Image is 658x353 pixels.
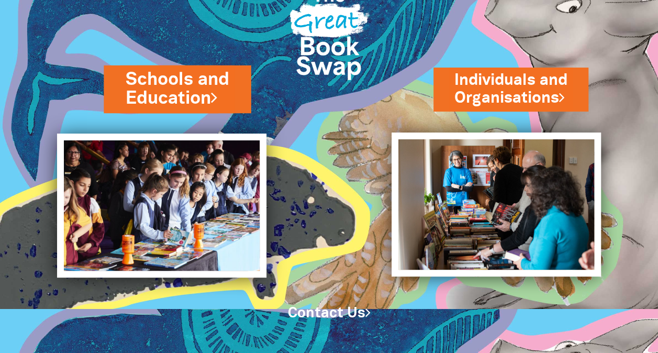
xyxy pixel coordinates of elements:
[454,70,567,108] a: Individuals andOrganisations
[392,133,600,277] img: Individuals and Organisations
[126,67,229,111] a: Schools andEducation
[288,307,371,320] a: Contact Us
[57,134,266,278] img: Schools and Education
